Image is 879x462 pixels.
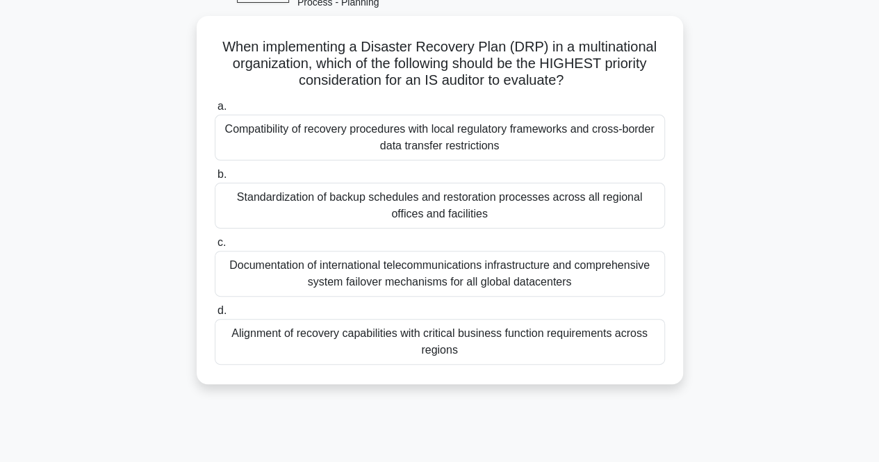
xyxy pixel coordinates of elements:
span: b. [217,168,227,180]
h5: When implementing a Disaster Recovery Plan (DRP) in a multinational organization, which of the fo... [213,38,666,90]
div: Alignment of recovery capabilities with critical business function requirements across regions [215,319,665,365]
div: Documentation of international telecommunications infrastructure and comprehensive system failove... [215,251,665,297]
div: Standardization of backup schedules and restoration processes across all regional offices and fac... [215,183,665,229]
span: c. [217,236,226,248]
div: Compatibility of recovery procedures with local regulatory frameworks and cross-border data trans... [215,115,665,160]
span: d. [217,304,227,316]
span: a. [217,100,227,112]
